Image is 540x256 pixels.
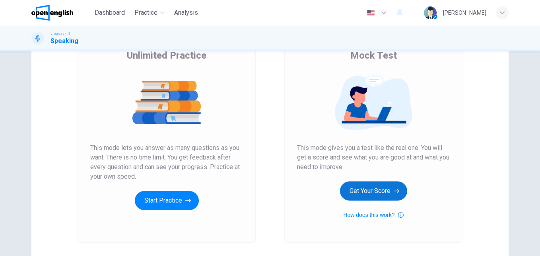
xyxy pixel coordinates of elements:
button: Practice [131,6,168,20]
span: This mode lets you answer as many questions as you want. There is no time limit. You get feedback... [90,143,243,181]
button: How does this work? [343,210,403,220]
span: Analysis [174,8,198,18]
span: Linguaskill [51,31,70,36]
span: Dashboard [95,8,125,18]
button: Start Practice [135,191,199,210]
h1: Speaking [51,36,78,46]
button: Analysis [171,6,201,20]
span: Unlimited Practice [127,49,206,62]
a: OpenEnglish logo [31,5,91,21]
img: Profile picture [424,6,437,19]
div: [PERSON_NAME] [443,8,486,18]
span: Practice [134,8,157,18]
img: en [366,10,376,16]
img: OpenEnglish logo [31,5,73,21]
span: This mode gives you a test like the real one. You will get a score and see what you are good at a... [297,143,450,172]
span: Mock Test [350,49,397,62]
button: Dashboard [91,6,128,20]
button: Get Your Score [340,181,407,201]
